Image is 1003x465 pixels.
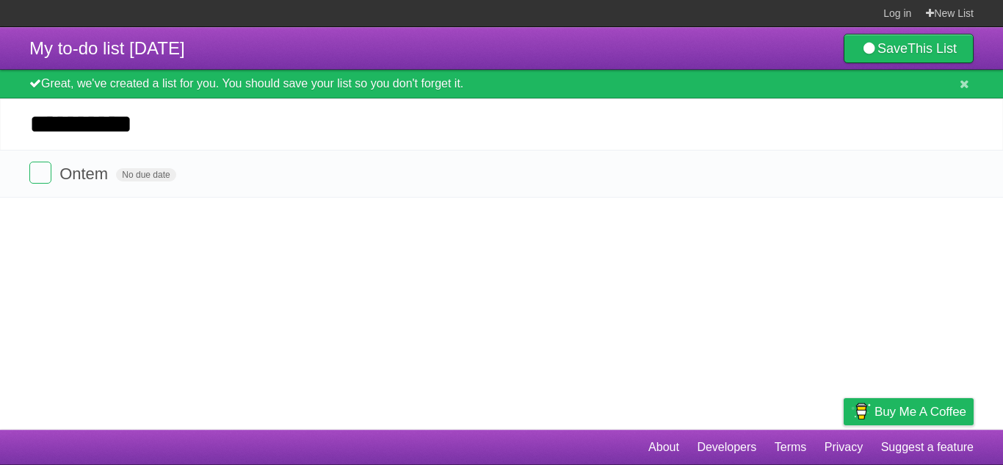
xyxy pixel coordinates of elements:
[116,168,175,181] span: No due date
[825,433,863,461] a: Privacy
[844,34,974,63] a: SaveThis List
[29,38,185,58] span: My to-do list [DATE]
[59,165,112,183] span: Ontem
[775,433,807,461] a: Terms
[844,398,974,425] a: Buy me a coffee
[29,162,51,184] label: Done
[875,399,966,425] span: Buy me a coffee
[697,433,756,461] a: Developers
[648,433,679,461] a: About
[908,41,957,56] b: This List
[851,399,871,424] img: Buy me a coffee
[881,433,974,461] a: Suggest a feature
